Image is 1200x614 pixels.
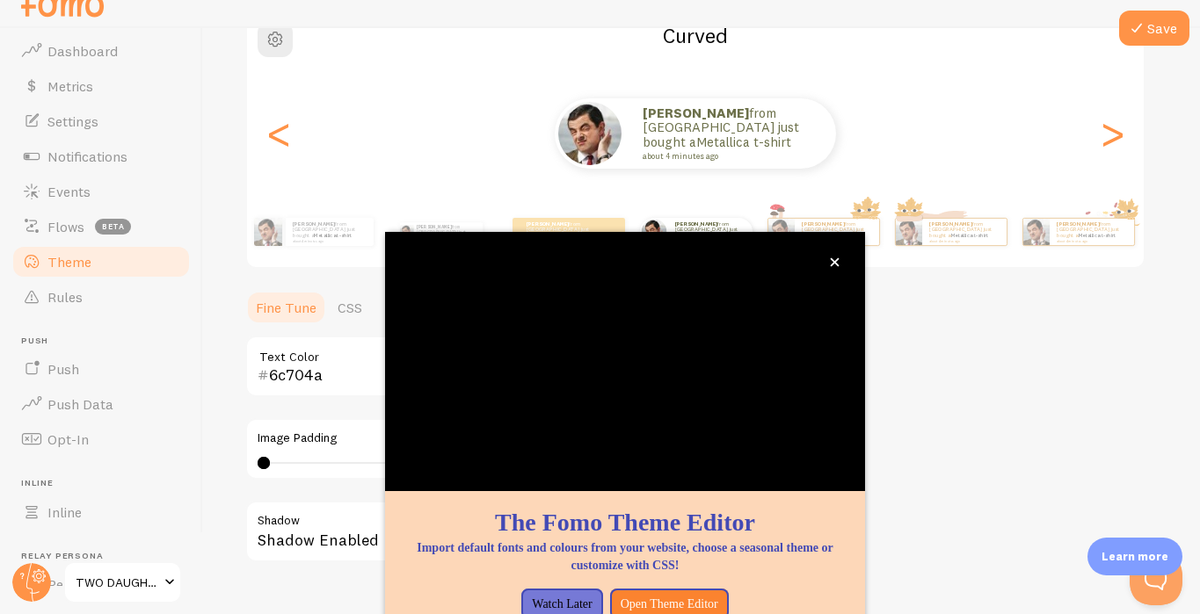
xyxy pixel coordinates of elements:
p: from [GEOGRAPHIC_DATA] just bought a [802,220,872,242]
small: about 4 minutes ago [1057,239,1125,242]
small: about 4 minutes ago [643,152,813,161]
a: Rules [11,279,192,314]
small: about 4 minutes ago [293,239,365,242]
img: Fomo [399,225,413,239]
small: about 4 minutes ago [802,239,870,242]
a: Events [11,174,192,209]
a: Theme [11,244,192,279]
p: from [GEOGRAPHIC_DATA] just bought a [643,106,818,161]
h2: Curved [247,22,1144,49]
strong: [PERSON_NAME] [293,220,335,228]
small: about 4 minutes ago [929,239,998,242]
span: Inline [47,503,82,521]
span: Settings [47,112,98,130]
p: from [GEOGRAPHIC_DATA] just bought a [675,220,745,242]
a: Settings [11,104,192,139]
a: TWO DAUGHTERS [63,561,182,603]
p: from [GEOGRAPHIC_DATA] just bought a [417,222,476,242]
p: from [GEOGRAPHIC_DATA] just bought a [1057,220,1127,242]
span: Theme [47,253,91,271]
img: Fomo [558,102,622,165]
button: Save [1119,11,1189,46]
span: TWO DAUGHTERS [76,572,159,593]
div: Shadow Enabled [245,501,773,565]
a: Opt-In [11,422,192,457]
a: Push [11,351,192,386]
img: Fomo [254,218,282,246]
p: Import default fonts and colours from your website, choose a seasonal theme or customize with CSS! [406,539,844,574]
img: Fomo [1022,219,1049,245]
span: Flows [47,218,84,235]
span: Opt-In [47,430,89,448]
span: Push [47,360,79,378]
strong: [PERSON_NAME] [1057,220,1099,228]
div: Learn more [1087,538,1182,575]
strong: [PERSON_NAME] [675,220,717,228]
strong: [PERSON_NAME] [527,220,569,228]
p: from [GEOGRAPHIC_DATA] just bought a [293,220,367,242]
a: Push Data [11,386,192,422]
span: Dashboard [47,42,118,60]
h1: The Fomo Theme Editor [406,505,844,539]
span: Inline [21,478,192,489]
span: Push Data [47,395,113,413]
p: from [GEOGRAPHIC_DATA] just bought a [527,220,597,242]
label: Image Padding [258,430,760,446]
a: Metallica t-shirt [314,232,352,239]
div: Previous slide [268,70,289,197]
span: Metrics [47,77,93,95]
span: Push [21,336,192,347]
p: from [GEOGRAPHIC_DATA] just bought a [929,220,1000,242]
a: Metrics [11,69,192,104]
span: Events [47,183,91,200]
strong: [PERSON_NAME] [643,105,749,121]
img: Fomo [895,219,921,245]
span: Relay Persona [21,551,192,562]
a: CSS [327,290,373,325]
a: Inline [11,495,192,530]
a: Metallica t-shirt [950,232,988,239]
strong: [PERSON_NAME] [802,220,844,228]
a: Fine Tune [245,290,327,325]
strong: [PERSON_NAME] [929,220,971,228]
img: Fomo [767,219,794,245]
button: close, [825,253,844,271]
p: Learn more [1102,548,1168,565]
a: Dashboard [11,33,192,69]
a: Notifications [11,139,192,174]
a: Metallica t-shirt [696,134,791,150]
div: Next slide [1102,70,1123,197]
a: Metallica t-shirt [1078,232,1116,239]
a: Flows beta [11,209,192,244]
img: Fomo [641,219,666,244]
span: beta [95,219,131,235]
span: Rules [47,288,83,306]
strong: [PERSON_NAME] [417,224,452,229]
iframe: Help Scout Beacon - Open [1130,553,1182,605]
span: Notifications [47,148,127,165]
